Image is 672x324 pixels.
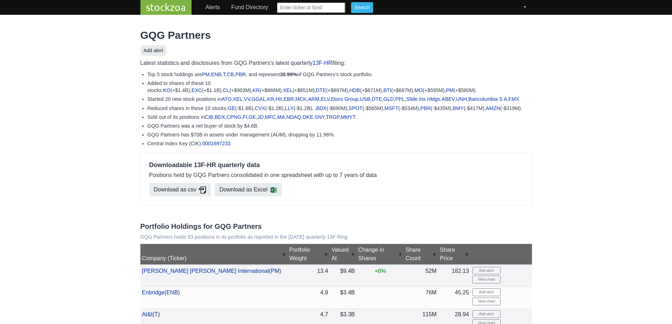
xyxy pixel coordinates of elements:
[486,105,500,111] a: AMZN
[283,87,292,93] a: XEL
[163,87,170,93] a: KO
[142,268,269,274] a: [PERSON_NAME] [PERSON_NAME] International
[202,72,210,77] a: PM
[383,87,391,93] a: BTI
[508,96,519,102] a: FMX
[341,114,355,120] a: MMYT
[453,105,464,111] a: BMY
[395,96,405,102] a: PPL
[147,131,532,138] li: GQG Partners has $70B in assets under management (AUM), dropping by 11.96%.
[211,72,222,77] a: ENB
[140,287,288,308] td: ( )
[438,265,471,287] td: 182.13
[349,87,360,93] a: HDB
[147,105,532,112] li: Reduced shares in these 10 stocks: (-$1.6B), (-$1.2B), (-$1.2B), , (-$690M), (-$565M), (-$534M), ...
[295,96,307,102] a: MCK
[472,288,501,296] button: Add alert
[286,114,301,120] a: NDAQ
[155,311,158,317] a: T
[321,96,329,102] a: ELV
[140,244,288,265] th: Company (Ticker): No sort applied, activate to apply an ascending sort
[226,114,241,120] a: CPNG
[330,244,357,265] th: Valued At: No sort applied, activate to apply an ascending sort
[192,87,202,93] a: EXC
[265,114,276,120] a: MFC
[375,268,386,274] span: +6%
[287,287,329,308] td: 4.9
[472,298,501,305] a: View chart
[140,45,167,56] button: Add alert
[140,265,288,287] td: ( )
[406,246,437,263] div: Share Count
[215,183,282,196] a: Download as Excel
[140,29,211,41] a: GQG Partners
[349,105,362,111] a: SPOT
[360,96,370,102] a: USB
[285,105,294,111] a: LLY
[277,114,285,120] a: MA
[276,96,282,102] a: HII
[267,96,274,102] a: KR
[331,96,358,102] a: Etoro Group
[313,60,332,66] a: 13F-HR
[468,96,507,102] a: Bancolumbia S A
[223,87,229,93] a: CL
[244,96,250,102] a: VV
[326,114,339,120] a: TRGP
[140,222,532,231] h3: Portfolio Holdings for GQG Partners
[383,96,394,102] a: GLD
[438,244,471,265] th: Share Price: No sort applied, activate to apply an ascending sort
[140,234,532,240] p: GQG Partners holds 93 positions in its portfolio as reported in the [DATE] quarterly 13F filing
[472,267,501,275] button: Add alert
[223,72,225,77] a: T
[287,244,329,265] th: Portfolio Weight: No sort applied, activate to apply an ascending sort
[316,87,326,93] a: DTE
[140,59,532,67] p: Latest statistics and disclosures from GQG Partners's latest quarterly filing:
[203,0,223,14] a: Alerts
[385,105,398,111] a: MSFT
[147,122,532,129] li: GQG Partners was a net buyer of stock by $4.6B.
[302,114,313,120] a: OKE
[149,161,523,169] h4: Downloadable 13F-HR quarterly data
[440,246,469,263] div: Share Price
[252,96,266,102] a: GGAL
[147,71,532,78] li: Top 5 stock holdings are , , , , , and represent of GQG Partners's stock portfolio.
[316,105,327,111] a: BDX
[147,114,532,121] li: Sold out of its positions in , , , , , , , , , . , , .
[147,96,532,103] li: Started 20 new stock positions in , , , , , , , , , . , , , , , , , , , .
[471,244,532,265] th: : No sort applied, sorting is disabled
[142,289,164,295] a: Enbridge
[446,87,454,93] a: PM
[277,2,345,13] input: Enter ticker or fund
[270,187,277,194] img: Download consolidated filings xlsx
[332,246,355,263] div: Valued At
[289,246,328,263] div: Portfolio Weight
[222,96,231,102] a: ATO
[147,80,532,94] li: Added to shares of these 10 stocks: (+$1.4B), (+$1.1B), (+$903M), (+$886M), (+$851M), (+$697M), (...
[357,244,404,265] th: Change in Shares: No sort applied, activate to apply an ascending sort
[142,311,152,317] a: At&t
[243,114,247,120] a: FI
[280,72,297,77] b: 30.99%
[215,114,225,120] a: BDX
[199,187,206,194] img: Download consolidated filings csv
[372,96,382,102] a: DTE
[253,87,260,93] a: KR
[358,246,402,263] div: Change in Shares
[227,72,234,77] a: CB
[205,114,213,120] a: CIB
[235,72,246,77] a: PBR
[351,2,373,13] input: Search
[404,265,438,287] td: 52M
[249,114,256,120] a: GE
[420,105,431,111] a: PBR
[442,96,455,102] a: ABEV
[472,276,501,283] a: View chart
[149,171,523,179] p: Positions held by GQG Partners consolidated in one spreadsheet with up to 7 years of data
[456,96,467,102] a: UNH
[284,96,294,102] a: EBR
[315,114,325,120] a: SNY
[257,114,264,120] a: JD
[406,96,440,102] a: Slide Ins Hldgs
[147,140,532,147] li: Central Index Key (CIK):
